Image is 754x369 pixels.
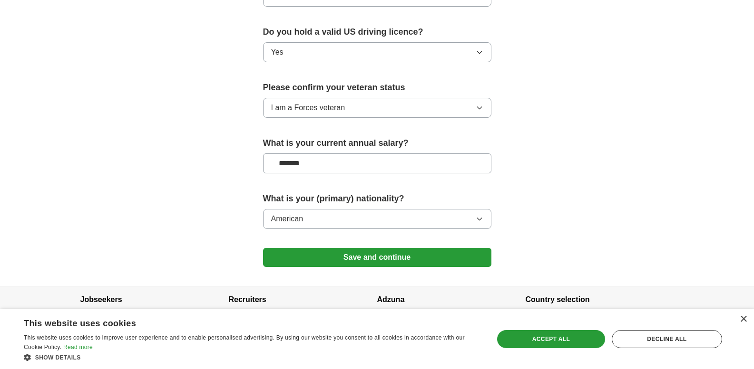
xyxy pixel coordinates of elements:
[526,286,674,313] h4: Country selection
[24,352,480,362] div: Show details
[612,330,722,348] div: Decline all
[740,316,747,323] div: Close
[263,248,491,267] button: Save and continue
[497,330,605,348] div: Accept all
[271,102,345,114] span: I am a Forces veteran
[263,192,491,205] label: What is your (primary) nationality?
[263,209,491,229] button: American
[271,213,304,225] span: American
[263,26,491,38] label: Do you hold a valid US driving licence?
[271,47,284,58] span: Yes
[263,81,491,94] label: Please confirm your veteran status
[63,344,93,350] a: Read more, opens a new window
[263,137,491,150] label: What is your current annual salary?
[24,315,456,329] div: This website uses cookies
[35,354,81,361] span: Show details
[24,334,465,350] span: This website uses cookies to improve user experience and to enable personalised advertising. By u...
[263,98,491,118] button: I am a Forces veteran
[263,42,491,62] button: Yes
